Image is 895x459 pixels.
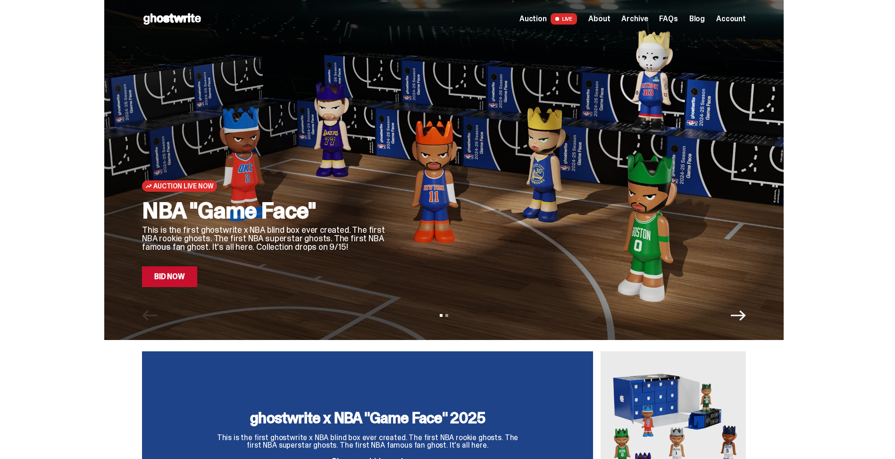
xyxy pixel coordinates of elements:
span: Auction Live Now [153,182,213,190]
p: This is the first ghostwrite x NBA blind box ever created. The first NBA rookie ghosts. The first... [217,434,519,449]
a: Bid Now [142,266,197,287]
a: Archive [621,15,648,23]
h2: NBA "Game Face" [142,199,387,222]
button: View slide 1 [440,314,443,317]
a: Auction LIVE [519,13,577,25]
h3: ghostwrite x NBA "Game Face" 2025 [217,410,519,425]
span: Auction [519,15,547,23]
p: This is the first ghostwrite x NBA blind box ever created. The first NBA rookie ghosts. The first... [142,226,387,251]
button: View slide 2 [445,314,448,317]
a: Blog [689,15,705,23]
a: About [588,15,610,23]
a: FAQs [659,15,678,23]
button: Next [731,308,746,323]
span: LIVE [551,13,577,25]
a: Account [716,15,746,23]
